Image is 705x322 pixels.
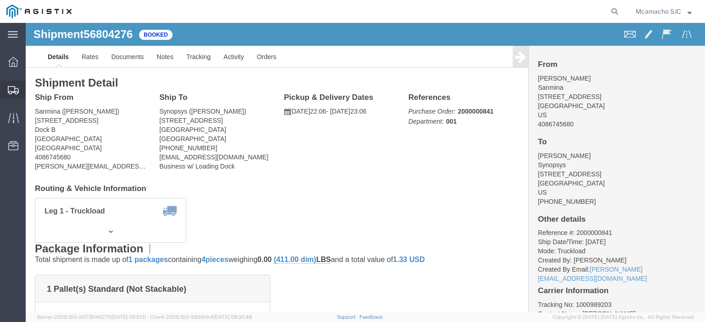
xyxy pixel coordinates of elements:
span: [DATE] 09:51:11 [112,314,146,320]
iframe: FS Legacy Container [26,23,705,312]
a: Feedback [359,314,383,320]
span: Mcamacho SJC [636,6,681,16]
img: logo [6,5,72,18]
span: Copyright © [DATE]-[DATE] Agistix Inc., All Rights Reserved [553,313,694,321]
a: Support [337,314,360,320]
button: Mcamacho SJC [635,6,692,17]
span: [DATE] 09:32:48 [213,314,252,320]
span: Server: 2025.18.0-dd719145275 [37,314,146,320]
span: Client: 2025.18.0-9839db4 [150,314,252,320]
